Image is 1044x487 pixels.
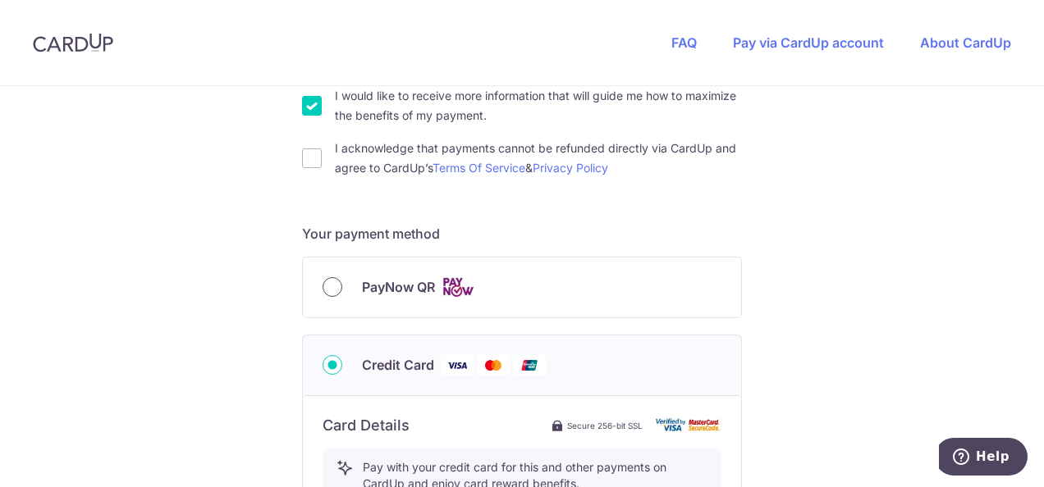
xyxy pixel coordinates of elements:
span: PayNow QR [362,277,435,297]
a: Terms Of Service [433,161,525,175]
h5: Your payment method [302,224,742,243]
img: Cards logo [442,277,474,298]
label: I would like to receive more information that will guide me how to maximize the benefits of my pa... [335,86,742,125]
h6: Card Details [323,416,410,435]
a: Pay via CardUp account [733,34,884,51]
img: CardUp [33,33,113,52]
img: card secure [656,418,721,432]
a: Privacy Policy [533,161,608,175]
a: FAQ [671,34,697,51]
img: Visa [441,355,474,375]
iframe: Opens a widget where you can find more information [939,438,1028,479]
img: Union Pay [513,355,546,375]
img: Mastercard [477,355,510,375]
span: Credit Card [362,355,434,375]
span: Secure 256-bit SSL [567,419,643,432]
div: PayNow QR Cards logo [323,277,721,298]
a: About CardUp [920,34,1011,51]
label: I acknowledge that payments cannot be refunded directly via CardUp and agree to CardUp’s & [335,139,742,178]
div: Credit Card Visa Mastercard Union Pay [323,355,721,375]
